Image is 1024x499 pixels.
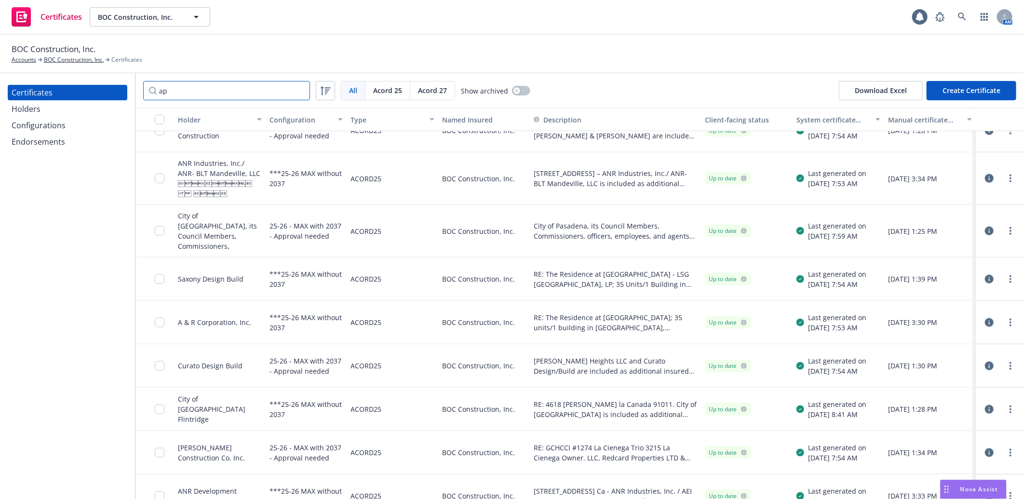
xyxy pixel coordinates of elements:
[709,275,747,283] div: Up to date
[90,7,210,27] button: BOC Construction, Inc.
[178,211,262,251] div: City of [GEOGRAPHIC_DATA], its Council Members, Commissioners,
[1005,273,1016,285] a: more
[709,227,747,235] div: Up to date
[178,317,251,327] div: A & R Corporation, Inc.
[808,486,866,496] div: Last generated on
[930,7,950,27] a: Report a Bug
[927,81,1016,100] button: Create Certificate
[269,263,343,295] div: ***25-26 MAX without 2037
[269,393,343,425] div: ***25-26 MAX without 2037
[941,480,953,499] div: Drag to move
[808,269,866,279] div: Last generated on
[438,301,530,344] div: BOC Construction, Inc.
[808,168,866,178] div: Last generated on
[808,409,866,419] div: [DATE] 8:41 AM
[888,174,972,184] div: [DATE] 3:34 PM
[269,211,343,251] div: 25-26 - MAX with 2037 - Approval needed
[40,13,82,21] span: Certificates
[534,269,698,289] button: RE: The Residence at [GEOGRAPHIC_DATA] - LSG [GEOGRAPHIC_DATA], LP; 35 Units/1 Building in [GEOGR...
[155,361,164,371] input: Toggle Row Selected
[534,356,698,376] button: [PERSON_NAME] Heights LLC and Curato Design/Build are included as additional insured where requir...
[534,312,698,333] button: RE: The Residence at [GEOGRAPHIC_DATA]; 35 units/1 building in [GEOGRAPHIC_DATA], [GEOGRAPHIC_DAT...
[350,263,381,295] div: ACORD25
[1005,317,1016,328] a: more
[796,115,870,125] div: System certificate last generated
[178,361,243,371] div: Curato Design Build
[269,350,343,381] div: 25-26 - MAX with 2037 - Approval needed
[793,108,884,131] button: System certificate last generated
[155,115,164,124] input: Select all
[438,257,530,301] div: BOC Construction, Inc.
[808,131,866,141] div: [DATE] 7:54 AM
[888,115,961,125] div: Manual certificate last generated
[808,323,866,333] div: [DATE] 7:53 AM
[884,108,976,131] button: Manual certificate last generated
[12,85,53,100] div: Certificates
[174,108,266,131] button: Holder
[155,226,164,236] input: Toggle Row Selected
[12,55,36,64] a: Accounts
[349,85,357,95] span: All
[269,115,332,125] div: Configuration
[373,85,402,95] span: Acord 25
[888,317,972,327] div: [DATE] 3:30 PM
[534,115,581,125] button: Description
[143,81,310,100] input: Filter by keyword
[701,108,793,131] button: Client-facing status
[888,226,972,236] div: [DATE] 1:25 PM
[808,366,866,376] div: [DATE] 7:54 AM
[155,448,164,458] input: Toggle Row Selected
[808,443,866,453] div: Last generated on
[350,393,381,425] div: ACORD25
[1005,173,1016,184] a: more
[438,344,530,388] div: BOC Construction, Inc.
[1005,225,1016,237] a: more
[418,85,447,95] span: Acord 27
[44,55,104,64] a: BOC Construction, Inc.
[155,274,164,284] input: Toggle Row Selected
[888,404,972,414] div: [DATE] 1:28 PM
[534,168,698,189] button: [STREET_ADDRESS] – ANR Industries, Inc./ ANR- BLT Mandeville, LLC is included as additional insur...
[12,134,65,149] div: Endorsements
[178,443,262,463] div: [PERSON_NAME] Construction Co. Inc.
[8,3,86,30] a: Certificates
[438,205,530,257] div: BOC Construction, Inc.
[1005,360,1016,372] a: more
[269,158,343,199] div: ***25-26 MAX without 2037
[808,231,866,241] div: [DATE] 7:59 AM
[940,480,1007,499] button: Nova Assist
[350,158,381,199] div: ACORD25
[839,81,923,100] button: Download Excel
[953,7,972,27] a: Search
[8,118,127,133] a: Configurations
[888,274,972,284] div: [DATE] 1:39 PM
[350,307,381,338] div: ACORD25
[808,279,866,289] div: [DATE] 7:54 AM
[266,108,347,131] button: Configuration
[111,55,142,64] span: Certificates
[12,118,66,133] div: Configurations
[155,318,164,327] input: Toggle Row Selected
[534,399,698,419] button: RE: 4618 [PERSON_NAME] la Canada 91011. City of [GEOGRAPHIC_DATA] is included as additional insur...
[709,405,747,414] div: Up to date
[888,447,972,458] div: [DATE] 1:34 PM
[269,437,343,468] div: 25-26 - MAX with 2037 - Approval needed
[269,307,343,338] div: ***25-26 MAX without 2037
[12,43,95,55] span: BOC Construction, Inc.
[709,448,747,457] div: Up to date
[709,318,747,327] div: Up to date
[534,221,698,241] button: City of Pasadena, its Council Members, Commissioners, officers, employees, and agents are include...
[350,211,381,251] div: ACORD25
[709,174,747,183] div: Up to date
[350,350,381,381] div: ACORD25
[438,388,530,431] div: BOC Construction, Inc.
[350,115,424,125] div: Type
[438,431,530,474] div: BOC Construction, Inc.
